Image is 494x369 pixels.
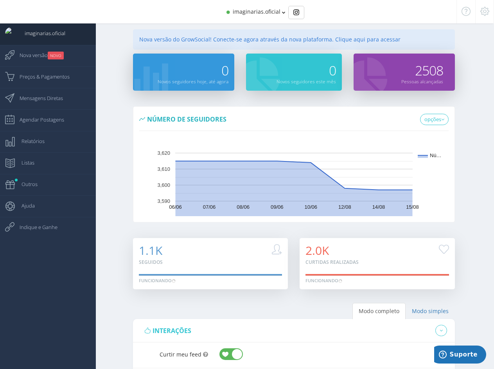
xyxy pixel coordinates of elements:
text: 09/06 [271,204,284,210]
img: loader.gif [172,279,176,283]
small: Novos seguidores este mês [277,78,336,84]
span: 2.0K [305,242,329,258]
div: Nova versão do GrowSocial! Conecte-se agora através da nova plataforma. Clique aqui para acessar [133,29,454,50]
text: 10/06 [305,204,318,210]
span: Mensagens Diretas [12,88,63,108]
iframe: Abre um widget para que você possa encontrar mais informações [434,346,486,365]
small: NOVO [48,52,64,59]
a: Modo completo [352,303,406,319]
text: 06/06 [169,204,182,210]
span: imaginarias.oficial [17,23,65,43]
img: Instagram_simple_icon.svg [293,9,299,15]
text: 3,620 [158,150,171,156]
img: loader.gif [338,279,342,283]
div: Basic example [288,6,304,19]
span: Agendar Postagens [12,110,64,129]
small: Pessoas alcançadas [401,78,443,84]
span: Ajuda [14,196,35,215]
text: 08/06 [237,204,250,210]
div: Funcionando [305,278,342,284]
span: Número de seguidores [147,115,226,124]
small: Curtidas realizadas [305,259,359,265]
text: 3,610 [158,167,171,172]
span: Listas [14,153,34,172]
text: 14/08 [372,204,385,210]
span: imaginarias.oficial [233,8,280,15]
span: Curtir meu feed [160,351,201,358]
span: Outros [14,174,38,194]
img: User Image [5,27,17,39]
text: 3,590 [158,199,171,204]
text: 15/08 [406,204,419,210]
svg: A chart. [139,138,448,216]
text: Nú… [430,153,442,159]
a: opções [420,114,449,125]
span: 2508 [415,61,443,79]
span: Preços & Pagamentos [12,67,70,86]
span: Indique e Ganhe [12,217,57,237]
a: Modo simples [406,303,455,319]
span: 1.1K [139,242,162,258]
span: interações [153,326,191,335]
span: 0 [329,61,336,79]
span: Nova versão [12,45,64,65]
small: Seguidos [139,259,163,265]
text: 07/06 [203,204,216,210]
span: Relatórios [14,131,45,151]
text: 12/08 [338,204,351,210]
small: Novos seguidores hoje, até agora [158,78,228,84]
div: Funcionando [139,278,176,284]
span: 0 [221,61,228,79]
text: 3,600 [158,183,171,188]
